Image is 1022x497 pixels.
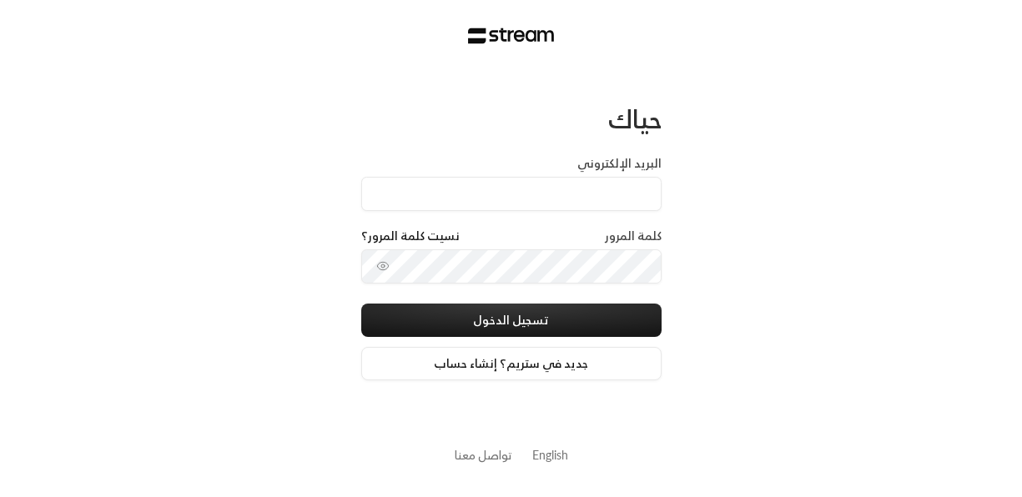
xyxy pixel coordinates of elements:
[361,304,662,337] button: تسجيل الدخول
[468,28,554,44] img: Stream Logo
[361,347,662,380] a: جديد في ستريم؟ إنشاء حساب
[370,253,396,279] button: toggle password visibility
[361,228,460,244] a: نسيت كلمة المرور؟
[455,446,512,464] button: تواصل معنا
[605,228,662,244] label: كلمة المرور
[532,439,568,470] a: English
[608,97,662,141] span: حياك
[577,155,662,172] label: البريد الإلكتروني
[455,444,512,465] a: تواصل معنا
